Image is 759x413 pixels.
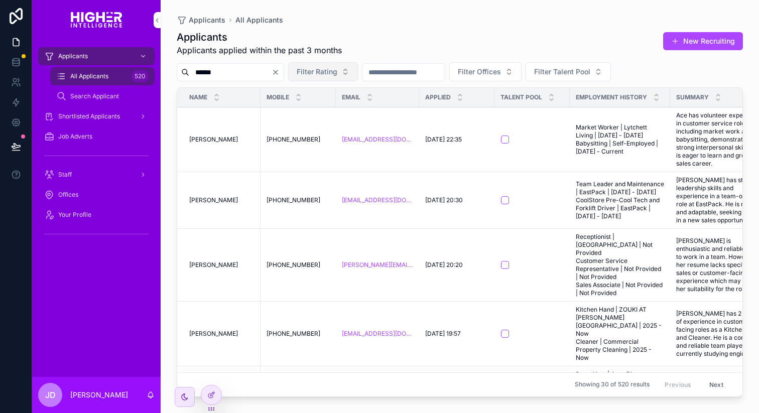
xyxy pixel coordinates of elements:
[177,15,225,25] a: Applicants
[425,261,488,269] a: [DATE] 20:20
[288,62,358,81] button: Select Button
[425,135,462,144] span: [DATE] 22:35
[342,261,413,269] a: [PERSON_NAME][EMAIL_ADDRESS][DOMAIN_NAME]
[534,67,590,77] span: Filter Talent Pool
[38,206,155,224] a: Your Profile
[425,196,488,204] a: [DATE] 20:30
[38,166,155,184] a: Staff
[702,377,730,392] button: Next
[267,135,320,144] span: [PHONE_NUMBER]
[576,180,664,220] a: Team Leader and Maintenance | EastPack | [DATE] - [DATE] CoolStore Pre-Cool Tech and Forklift Dri...
[50,67,155,85] a: All Applicants520
[449,62,522,81] button: Select Button
[342,196,413,204] a: [EMAIL_ADDRESS][DOMAIN_NAME]
[189,330,255,338] a: [PERSON_NAME]
[189,261,255,269] a: [PERSON_NAME]
[189,15,225,25] span: Applicants
[38,107,155,125] a: Shortlisted Applicants
[425,93,451,101] span: Applied
[576,123,664,156] a: Market Worker | Lytchett Living | [DATE] - [DATE] Babysitting | Self-Employed | [DATE] - Current
[189,261,238,269] span: [PERSON_NAME]
[189,93,207,101] span: Name
[676,93,709,101] span: Summary
[189,135,255,144] a: [PERSON_NAME]
[425,135,488,144] a: [DATE] 22:35
[58,132,92,141] span: Job Adverts
[58,171,72,179] span: Staff
[189,330,238,338] span: [PERSON_NAME]
[235,15,283,25] a: All Applicants
[425,196,463,204] span: [DATE] 20:30
[500,93,542,101] span: Talent Pool
[342,330,413,338] a: [EMAIL_ADDRESS][DOMAIN_NAME]
[267,135,330,144] a: [PHONE_NUMBER]
[58,52,88,60] span: Applicants
[58,191,78,199] span: Offices
[70,390,128,400] p: [PERSON_NAME]
[177,30,342,44] h1: Applicants
[342,135,413,144] a: [EMAIL_ADDRESS][DOMAIN_NAME]
[189,196,255,204] a: [PERSON_NAME]
[297,67,337,77] span: Filter Rating
[458,67,501,77] span: Filter Offices
[342,93,360,101] span: Email
[177,44,342,56] span: Applicants applied within the past 3 months
[576,93,647,101] span: Employment History
[425,261,463,269] span: [DATE] 20:20
[58,211,91,219] span: Your Profile
[32,40,161,255] div: scrollable content
[58,112,120,120] span: Shortlisted Applicants
[663,32,743,50] button: New Recruiting
[267,261,320,269] span: [PHONE_NUMBER]
[425,330,461,338] span: [DATE] 19:57
[38,127,155,146] a: Job Adverts
[576,306,664,362] a: Kitchen Hand | ZOUKI AT [PERSON_NAME][GEOGRAPHIC_DATA] | 2025 - Now Cleaner | Commercial Property...
[267,261,330,269] a: [PHONE_NUMBER]
[71,12,122,28] img: App logo
[576,233,664,297] a: Receptionist | [GEOGRAPHIC_DATA] | Not Provided Customer Service Representative | Not Provided | ...
[526,62,611,81] button: Select Button
[189,196,238,204] span: [PERSON_NAME]
[267,330,330,338] a: [PHONE_NUMBER]
[267,93,289,101] span: Mobile
[45,389,56,401] span: JD
[425,330,488,338] a: [DATE] 19:57
[267,196,320,204] span: [PHONE_NUMBER]
[132,70,149,82] div: 520
[267,330,320,338] span: [PHONE_NUMBER]
[38,186,155,204] a: Offices
[50,87,155,105] a: Search Applicant
[38,47,155,65] a: Applicants
[70,92,119,100] span: Search Applicant
[575,381,650,389] span: Showing 30 of 520 results
[267,196,330,204] a: [PHONE_NUMBER]
[70,72,108,80] span: All Applicants
[189,135,238,144] span: [PERSON_NAME]
[272,68,284,76] button: Clear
